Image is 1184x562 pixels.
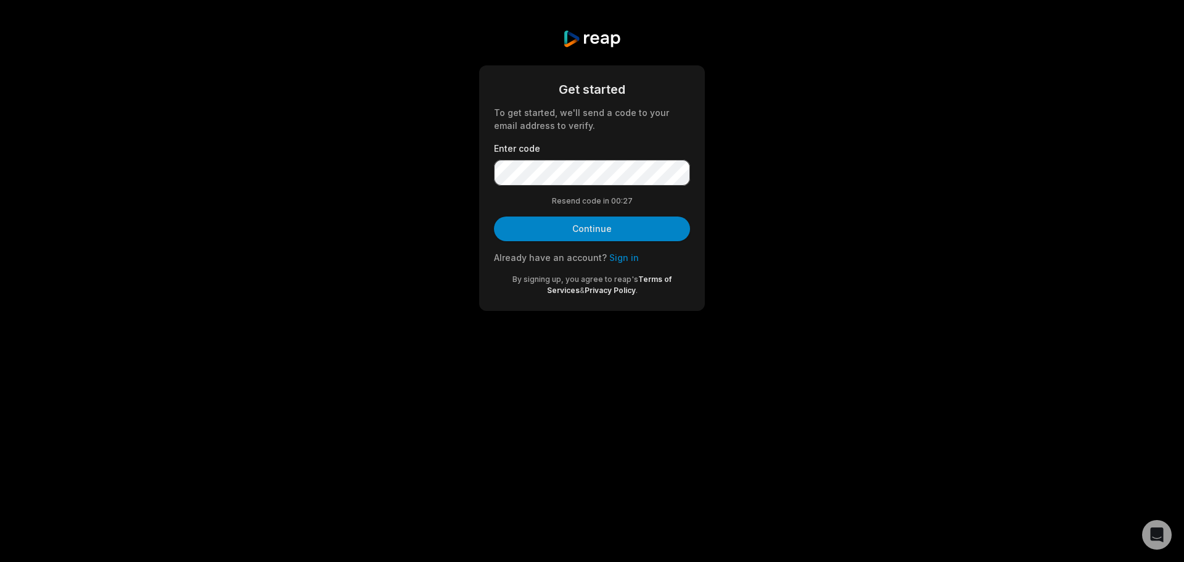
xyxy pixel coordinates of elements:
[580,286,585,295] span: &
[494,196,690,207] div: Resend code in 00:
[494,252,607,263] span: Already have an account?
[512,275,638,284] span: By signing up, you agree to reap's
[636,286,638,295] span: .
[609,252,639,263] a: Sign in
[494,106,690,132] div: To get started, we'll send a code to your email address to verify.
[562,30,621,48] img: reap
[623,196,633,207] span: 27
[494,80,690,99] div: Get started
[1142,520,1172,550] div: Open Intercom Messenger
[585,286,636,295] a: Privacy Policy
[547,275,672,295] a: Terms of Services
[494,217,690,241] button: Continue
[494,142,690,155] label: Enter code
